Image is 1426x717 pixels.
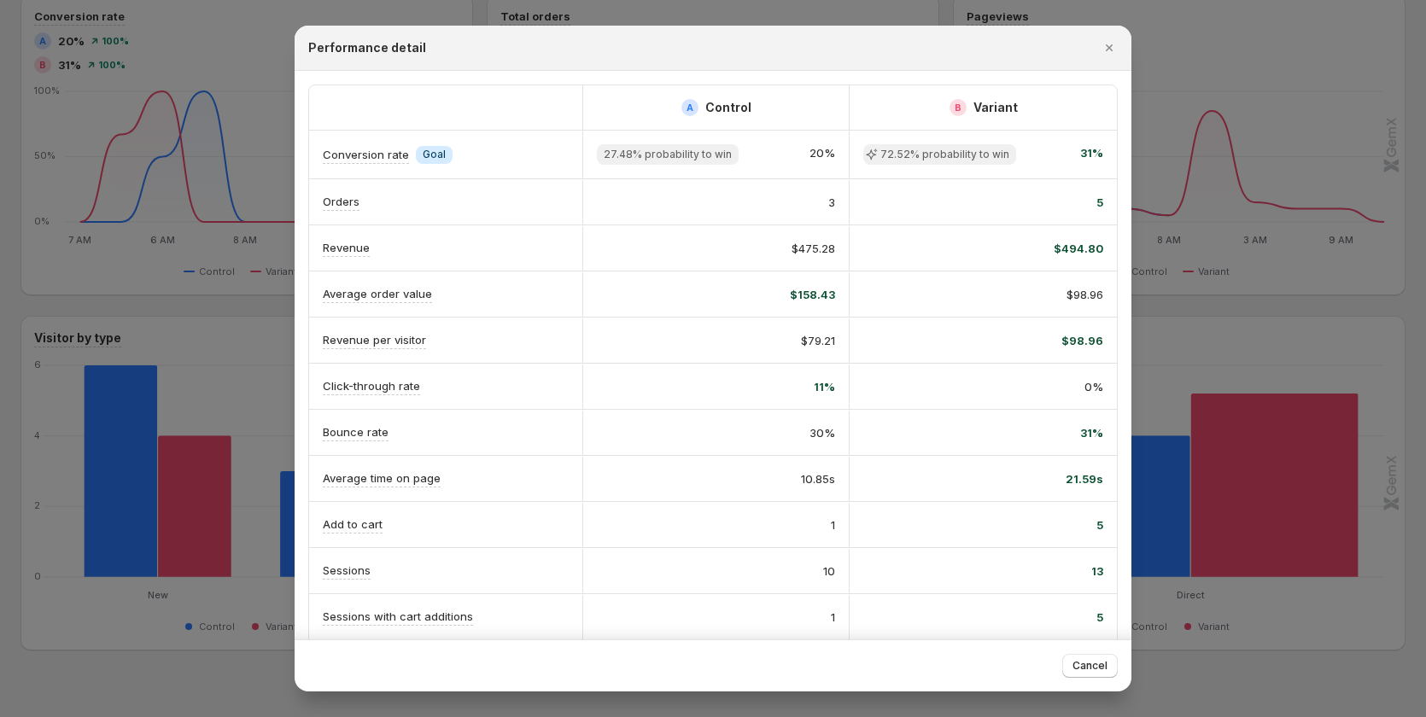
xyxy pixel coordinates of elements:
[973,99,1018,116] h2: Variant
[831,516,835,533] span: 1
[801,332,835,349] span: $79.21
[792,240,835,257] span: $475.28
[323,331,426,348] p: Revenue per visitor
[1080,144,1103,165] span: 31%
[1096,609,1103,626] span: 5
[801,470,835,487] span: 10.85s
[809,144,835,165] span: 20%
[955,102,961,113] h2: B
[323,423,389,440] p: Bounce rate
[1096,194,1103,211] span: 5
[604,148,732,161] span: 27.48% probability to win
[705,99,751,116] h2: Control
[323,469,441,487] p: Average time on page
[790,286,835,303] span: $158.43
[1062,654,1118,678] button: Cancel
[423,148,446,161] span: Goal
[823,563,835,580] span: 10
[323,516,383,533] p: Add to cart
[323,193,359,210] p: Orders
[1061,332,1103,349] span: $98.96
[1084,378,1103,395] span: 0%
[809,424,835,441] span: 30%
[880,148,1009,161] span: 72.52% probability to win
[323,377,420,394] p: Click-through rate
[687,102,693,113] h2: A
[814,378,835,395] span: 11%
[1054,240,1103,257] span: $494.80
[828,194,835,211] span: 3
[308,39,426,56] h2: Performance detail
[1066,470,1103,487] span: 21.59s
[323,146,409,163] p: Conversion rate
[1080,424,1103,441] span: 31%
[1067,286,1103,303] span: $98.96
[323,285,432,302] p: Average order value
[323,608,473,625] p: Sessions with cart additions
[323,562,371,579] p: Sessions
[1072,659,1107,673] span: Cancel
[1096,516,1103,533] span: 5
[1097,36,1121,60] button: Close
[1091,563,1103,580] span: 13
[831,609,835,626] span: 1
[323,239,370,256] p: Revenue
